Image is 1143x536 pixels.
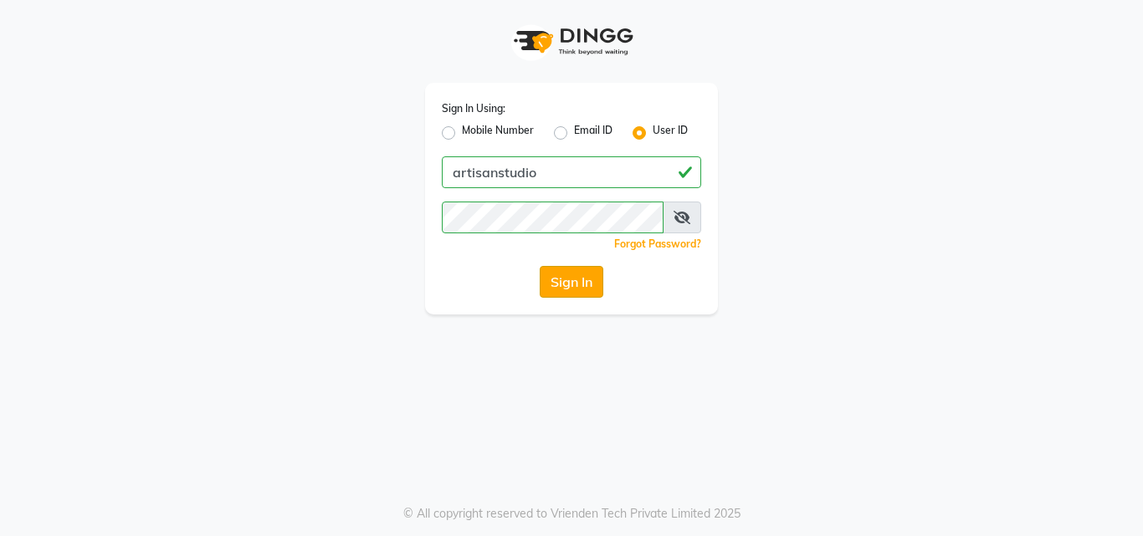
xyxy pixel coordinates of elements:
img: logo1.svg [505,17,638,66]
button: Sign In [540,266,603,298]
label: Email ID [574,123,613,143]
input: Username [442,202,664,233]
label: User ID [653,123,688,143]
label: Sign In Using: [442,101,505,116]
a: Forgot Password? [614,237,701,250]
label: Mobile Number [462,123,534,143]
input: Username [442,156,701,188]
